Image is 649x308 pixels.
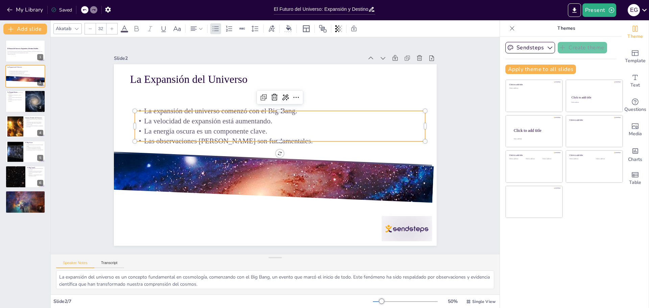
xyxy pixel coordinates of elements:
p: Podría resultar en un nuevo ciclo de expansión. [27,172,43,174]
p: El Big Freeze, Big Crunch y Big Rip son escenarios clave. [25,123,43,125]
p: Estas teorías influyen en nuestra comprensión del cosmos. [25,125,43,127]
div: Click to add text [509,158,525,160]
div: https://cdn.sendsteps.com/images/logo/sendsteps_logo_white.pnghttps://cdn.sendsteps.com/images/lo... [5,65,45,87]
div: Add charts and graphs [622,142,649,166]
textarea: La expansión del universo es un concepto fundamental en cosmología, comenzando con el Big Bang, u... [56,270,494,289]
p: La gravedad detendría la expansión en el Big Crunch. [27,168,43,170]
button: Create theme [558,42,607,53]
p: La energía oscura es un componente clave. [177,13,356,254]
div: Add ready made slides [622,45,649,69]
div: Click to add body [514,138,556,140]
p: Es crucial para predecir el futuro del universo. [7,99,23,102]
div: Add text boxes [622,69,649,93]
div: Akatab [54,24,73,33]
p: Generated with [URL] [7,53,43,55]
div: Click to add title [570,154,618,157]
div: Add a table [622,166,649,191]
div: Click to add title [570,119,618,121]
button: Apply theme to all slides [505,65,576,74]
span: Position [319,25,327,33]
p: La expansión del universo comenzó con el Big Bang. [161,1,339,242]
p: La energía oscura representa el 68% del universo. [7,92,23,94]
span: Theme [627,33,643,40]
div: Click to add text [596,158,617,160]
p: Cada destino tiene implicaciones distintas. [25,121,43,123]
span: Text [630,81,640,89]
p: La Energía Oscura [7,91,23,93]
div: 6 [37,180,43,186]
div: Click to add title [509,154,558,157]
span: Questions [624,106,646,113]
div: Saved [51,7,72,13]
p: Desafía las teorías tradicionales de la gravedad. [7,97,23,99]
div: 7 [5,191,45,213]
p: Existen múltiples teorías sobre el destino del universo. [25,119,43,121]
p: El universo colapsaría sobre sí mismo. [27,170,43,172]
p: Plantea interrogantes sobre la estabilidad del universo. [7,197,43,198]
p: El Big Freeze [25,141,43,143]
button: Export to PowerPoint [568,3,581,17]
p: La expansión del universo comenzó con el Big Bang. [8,70,44,72]
p: La Expansión del Universo [7,66,43,68]
span: Table [629,179,641,186]
div: https://cdn.sendsteps.com/images/logo/sendsteps_logo_white.pnghttps://cdn.sendsteps.com/images/lo... [5,115,45,138]
div: Click to add text [509,88,558,89]
input: Insert title [274,4,368,14]
div: https://cdn.sendsteps.com/images/logo/sendsteps_logo_white.pnghttps://cdn.sendsteps.com/images/lo... [5,40,45,62]
p: Esta presentación explora las teorías sobre la expansión del universo, sus posibles destinos y có... [7,51,43,53]
p: La velocidad de expansión está aumentando. [169,7,347,248]
span: Single View [472,299,496,304]
div: Click to add title [572,96,617,99]
div: 1 [37,54,43,60]
div: E G [628,4,640,16]
div: Click to add text [570,158,591,160]
div: Click to add title [509,84,558,86]
p: El Big Rip [7,192,43,194]
div: Text effects [266,23,277,34]
div: Slide 2 [107,21,259,227]
div: Layout [301,23,312,34]
div: 3 [37,104,43,111]
button: My Library [5,4,46,15]
p: Themes [518,20,615,37]
button: Present [582,3,616,17]
div: Background color [284,25,294,32]
p: El universo se expande eternamente en el Big Freeze. [25,144,43,146]
div: Click to add title [514,128,557,133]
button: Transcript [94,261,124,268]
div: Click to add text [543,158,558,160]
div: https://cdn.sendsteps.com/images/logo/sendsteps_logo_white.pnghttps://cdn.sendsteps.com/images/lo... [5,141,45,163]
p: Su naturaleza es misteriosa y poco entendida. [7,94,23,97]
div: Click to add text [571,102,616,103]
div: https://cdn.sendsteps.com/images/logo/sendsteps_logo_white.pnghttps://cdn.sendsteps.com/images/lo... [5,166,45,188]
div: Click to add text [526,158,541,160]
p: La energía oscura es un componente clave. [8,73,44,74]
div: 5 [37,155,43,161]
div: 7 [37,205,43,211]
p: El Big Crunch [27,167,43,169]
p: La temperatura del universo disminuirá. [25,146,43,148]
p: Destinos Posibles del Universo [25,117,43,119]
button: Sendsteps [505,42,555,53]
p: El universo se convertirá en un lugar inhóspito. [25,149,43,150]
span: Media [629,130,642,138]
div: https://cdn.sendsteps.com/images/logo/sendsteps_logo_white.pnghttps://cdn.sendsteps.com/images/lo... [5,90,45,113]
div: Slide 2 / 7 [53,298,373,305]
p: Las estrellas eventualmente se apagarán. [25,148,43,149]
p: La energía oscura impulsa esta aceleración. [7,196,43,197]
p: Desgarra galaxias, estrellas y átomos. [7,194,43,196]
button: Speaker Notes [56,261,94,268]
div: Change the overall theme [622,20,649,45]
p: Las observaciones [PERSON_NAME] son fundamentales. [8,74,44,75]
strong: El Futuro del Universo: Expansión y Destinos Posibles [7,48,38,49]
button: Add slide [3,24,47,34]
div: Get real-time input from your audience [622,93,649,118]
button: E G [628,3,640,17]
div: 50 % [444,298,461,305]
div: 2 [37,79,43,86]
div: Add images, graphics, shapes or video [622,118,649,142]
span: Template [625,57,646,65]
p: La aceleración de la expansión es extrema en el Big Rip. [7,193,43,194]
span: Charts [628,156,642,163]
div: 4 [37,130,43,136]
